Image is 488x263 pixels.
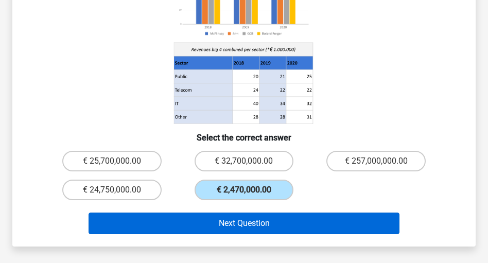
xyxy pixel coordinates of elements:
[62,151,162,171] label: € 25,700,000.00
[195,180,294,200] label: € 2,470,000.00
[326,151,426,171] label: € 257,000,000.00
[89,213,399,234] button: Next Question
[29,125,459,143] h6: Select the correct answer
[62,180,162,200] label: € 24,750,000.00
[195,151,294,171] label: € 32,700,000.00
